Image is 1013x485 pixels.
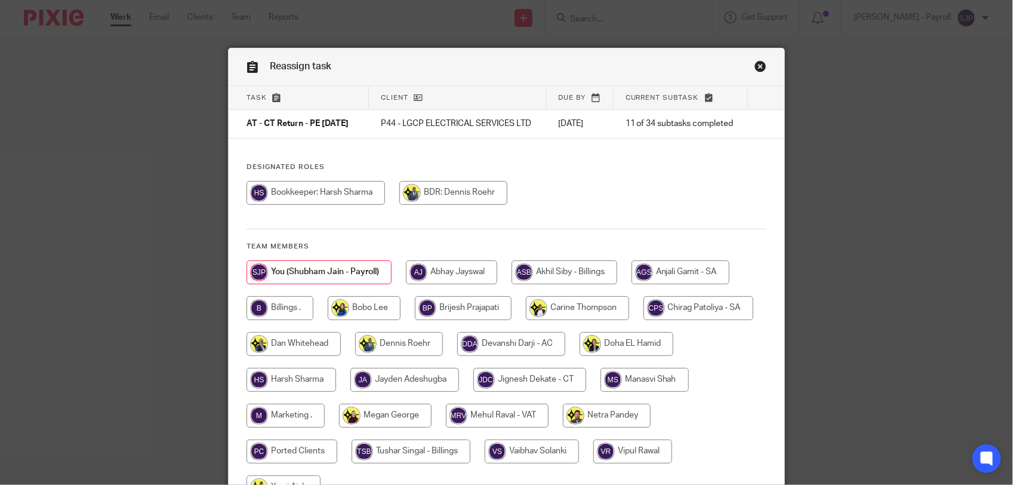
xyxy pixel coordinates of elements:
span: Task [247,94,267,101]
h4: Team members [247,242,766,251]
h4: Designated Roles [247,162,766,172]
span: Reassign task [270,62,331,71]
p: P44 - LGCP ELECTRICAL SERVICES LTD [381,118,535,130]
p: [DATE] [559,118,602,130]
span: Client [381,94,408,101]
span: AT - CT Return - PE [DATE] [247,120,349,128]
a: Close this dialog window [755,60,766,76]
td: 11 of 34 subtasks completed [614,110,748,139]
span: Due by [559,94,586,101]
span: Current subtask [626,94,699,101]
